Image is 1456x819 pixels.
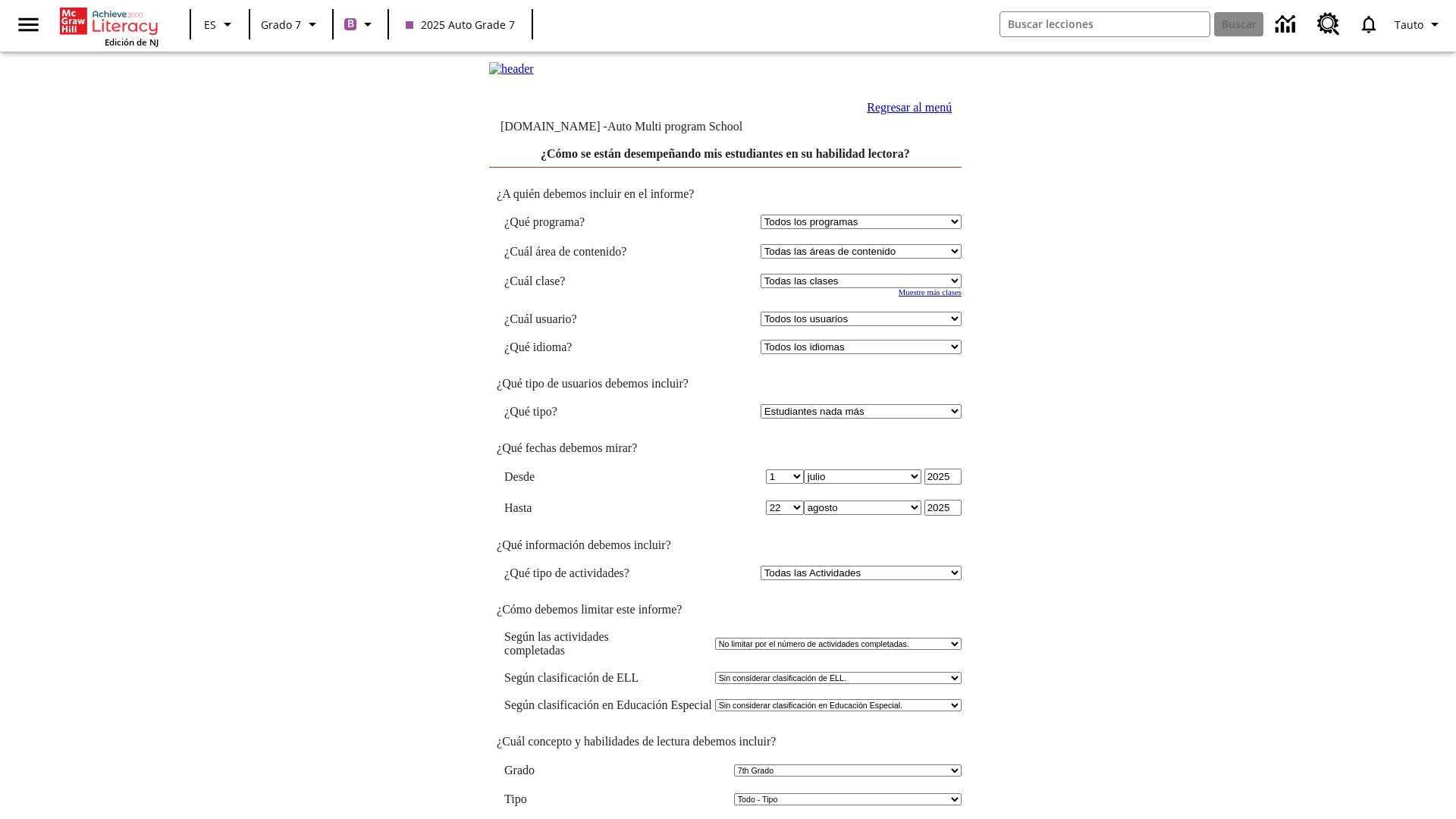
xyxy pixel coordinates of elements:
[489,735,962,748] td: ¿Cuál concepto y habilidades de lectura debemos incluir?
[541,147,910,160] a: ¿Cómo se están desempeñando mis estudiantes en su habilidad lectora?
[504,274,676,288] td: ¿Cuál clase?
[504,245,626,258] nobr: ¿Cuál área de contenido?
[196,11,244,38] button: Lenguaje: ES, Selecciona un idioma
[489,603,962,617] td: ¿Cómo debemos limitar este informe?
[504,340,676,354] td: ¿Qué idioma?
[504,698,712,712] td: Según clasificación en Educación Especial
[489,538,962,552] td: ¿Qué información debemos incluir?
[1389,11,1450,38] button: Perfil/Configuración
[504,671,712,685] td: Según clasificación de ELL
[899,288,962,297] a: Muestre más clases
[1349,5,1389,44] a: Notificaciones
[504,630,712,657] td: Según las actividades completadas
[204,17,216,33] span: ES
[504,312,676,326] td: ¿Cuál usuario?
[504,215,676,229] td: ¿Qué programa?
[607,120,742,133] nobr: Auto Multi program School
[1395,17,1423,33] span: Tauto
[500,120,778,133] td: [DOMAIN_NAME] -
[489,441,962,455] td: ¿Qué fechas debemos mirar?
[255,11,328,38] button: Grado: Grado 7, Elige un grado
[504,792,545,806] td: Tipo
[504,764,558,777] td: Grado
[6,2,51,47] button: Abrir el menú lateral
[504,404,676,419] td: ¿Qué tipo?
[1308,4,1349,45] a: Centro de recursos, Se abrirá en una pestaña nueva.
[338,11,383,38] button: Boost El color de la clase es morado/púrpura. Cambiar el color de la clase.
[489,187,962,201] td: ¿A quién debemos incluir en el informe?
[504,469,676,485] td: Desde
[1000,12,1210,36] input: Buscar campo
[504,500,676,516] td: Hasta
[406,17,515,33] span: 2025 Auto Grade 7
[504,566,676,580] td: ¿Qué tipo de actividades?
[347,14,354,33] span: B
[60,5,158,48] div: Portada
[1266,4,1308,45] a: Centro de información
[489,377,962,391] td: ¿Qué tipo de usuarios debemos incluir?
[105,36,158,48] span: Edición de NJ
[261,17,301,33] span: Grado 7
[489,62,534,76] img: header
[867,101,952,114] a: Regresar al menú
